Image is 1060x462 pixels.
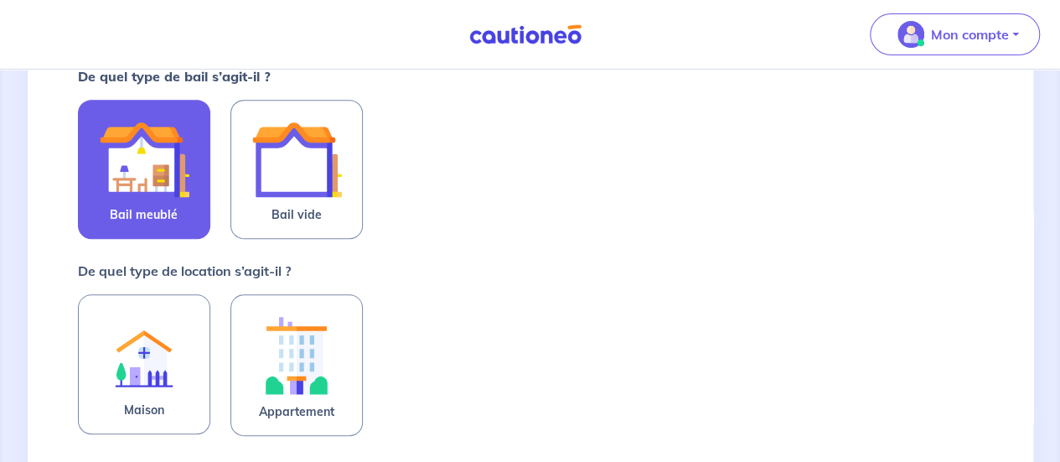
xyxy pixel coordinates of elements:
[897,21,924,48] img: illu_account_valid_menu.svg
[931,24,1009,44] p: Mon compte
[271,205,322,225] span: Bail vide
[78,68,271,85] strong: De quel type de bail s’agit-il ?
[463,24,588,45] img: Cautioneo
[259,402,334,422] span: Appartement
[124,400,164,420] span: Maison
[99,309,189,400] img: illu_rent.svg
[251,114,342,205] img: illu_empty_lease.svg
[99,114,189,205] img: illu_furnished_lease.svg
[78,261,291,281] p: De quel type de location s’agit-il ?
[870,13,1040,55] button: illu_account_valid_menu.svgMon compte
[251,309,342,402] img: illu_apartment.svg
[110,205,178,225] span: Bail meublé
